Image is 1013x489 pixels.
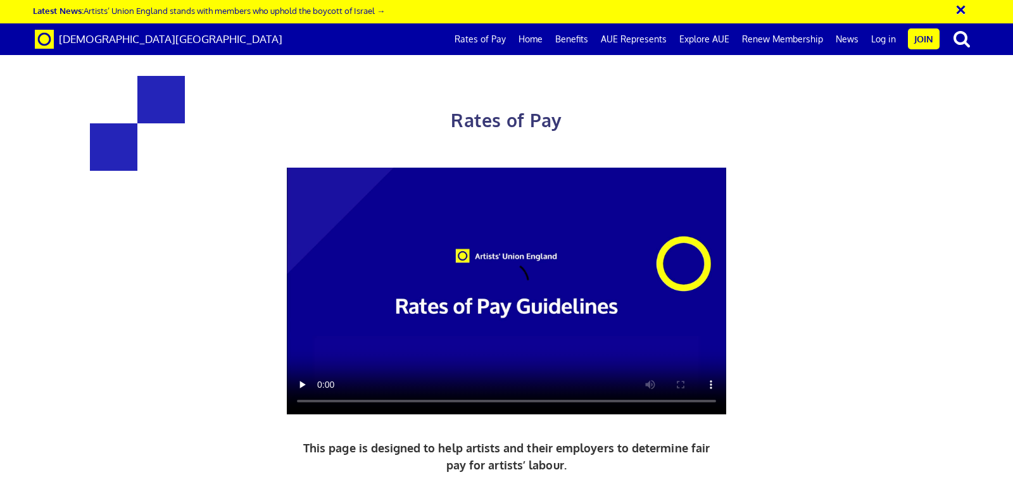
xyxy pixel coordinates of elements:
a: Explore AUE [673,23,736,55]
span: [DEMOGRAPHIC_DATA][GEOGRAPHIC_DATA] [59,32,282,46]
button: search [942,25,981,52]
a: Log in [865,23,902,55]
a: News [829,23,865,55]
a: Latest News:Artists’ Union England stands with members who uphold the boycott of Israel → [33,5,385,16]
a: Rates of Pay [448,23,512,55]
span: Rates of Pay [451,109,562,132]
a: Benefits [549,23,595,55]
a: Renew Membership [736,23,829,55]
a: Brand [DEMOGRAPHIC_DATA][GEOGRAPHIC_DATA] [25,23,292,55]
strong: Latest News: [33,5,84,16]
a: Join [908,28,940,49]
a: AUE Represents [595,23,673,55]
a: Home [512,23,549,55]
